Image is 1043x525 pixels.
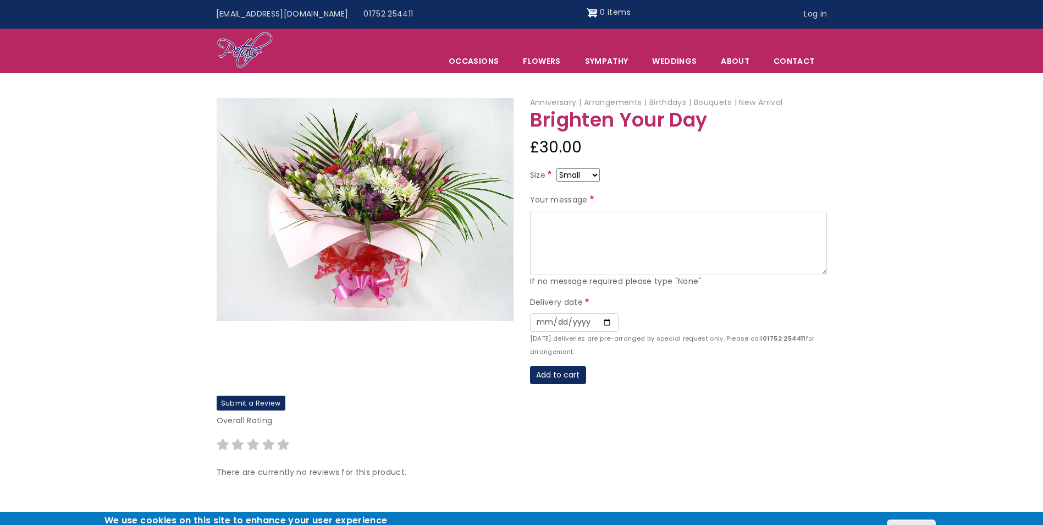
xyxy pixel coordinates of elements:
[437,50,510,73] span: Occasions
[530,194,597,207] label: Your message
[356,4,421,25] a: 01752 254411
[587,4,598,21] img: Shopping cart
[217,396,285,411] label: Submit a Review
[796,4,835,25] a: Log in
[694,97,737,108] span: Bouquets
[217,98,514,321] img: Brighten Your Day
[530,134,827,161] div: £30.00
[573,50,640,73] a: Sympathy
[530,334,815,356] small: [DATE] deliveries are pre-arranged by special request only. Please call for arrangement.
[530,110,827,131] h1: Brighten Your Day
[530,296,592,309] label: Delivery date
[641,50,708,73] span: Weddings
[584,97,647,108] span: Arrangements
[530,97,582,108] span: Anniversary
[762,50,826,73] a: Contact
[739,97,782,108] span: New Arrival
[217,31,273,70] img: Home
[587,4,631,21] a: Shopping cart 0 items
[709,50,761,73] a: About
[649,97,692,108] span: Birthdays
[530,169,554,182] label: Size
[511,50,572,73] a: Flowers
[530,275,827,288] div: If no message required please type "None"
[763,334,805,343] strong: 01752 254411
[600,7,630,18] span: 0 items
[217,466,827,479] p: There are currently no reviews for this product.
[208,4,356,25] a: [EMAIL_ADDRESS][DOMAIN_NAME]
[530,366,586,385] button: Add to cart
[217,414,827,428] p: Overall Rating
